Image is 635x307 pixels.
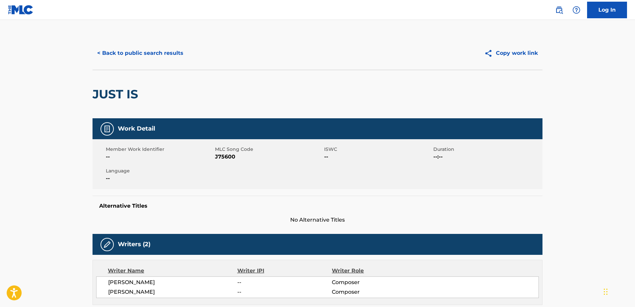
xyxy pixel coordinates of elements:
span: Duration [433,146,541,153]
span: Language [106,167,213,174]
button: < Back to public search results [93,45,188,61]
div: Help [570,3,583,17]
a: Public Search [552,3,566,17]
span: MLC Song Code [215,146,322,153]
img: Work Detail [103,125,111,133]
div: Writer Role [332,267,418,275]
span: -- [106,153,213,161]
span: J75600 [215,153,322,161]
span: No Alternative Titles [93,216,542,224]
span: Composer [332,278,418,286]
span: ISWC [324,146,432,153]
span: [PERSON_NAME] [108,278,237,286]
h5: Work Detail [118,125,155,133]
img: help [572,6,580,14]
h2: JUST IS [93,87,141,102]
span: Composer [332,288,418,296]
a: Log In [587,2,627,18]
span: Member Work Identifier [106,146,213,153]
div: Writer IPI [237,267,332,275]
span: -- [106,174,213,182]
span: -- [324,153,432,161]
span: --:-- [433,153,541,161]
img: MLC Logo [8,5,34,15]
h5: Writers (2) [118,241,150,248]
span: -- [237,278,332,286]
span: -- [237,288,332,296]
div: Writer Name [108,267,237,275]
img: search [555,6,563,14]
img: Copy work link [484,49,496,57]
h5: Alternative Titles [99,203,536,209]
img: Writers [103,241,111,249]
iframe: Chat Widget [602,275,635,307]
span: [PERSON_NAME] [108,288,237,296]
iframe: Resource Center [616,200,635,257]
div: Drag [604,282,608,302]
button: Copy work link [480,45,542,61]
